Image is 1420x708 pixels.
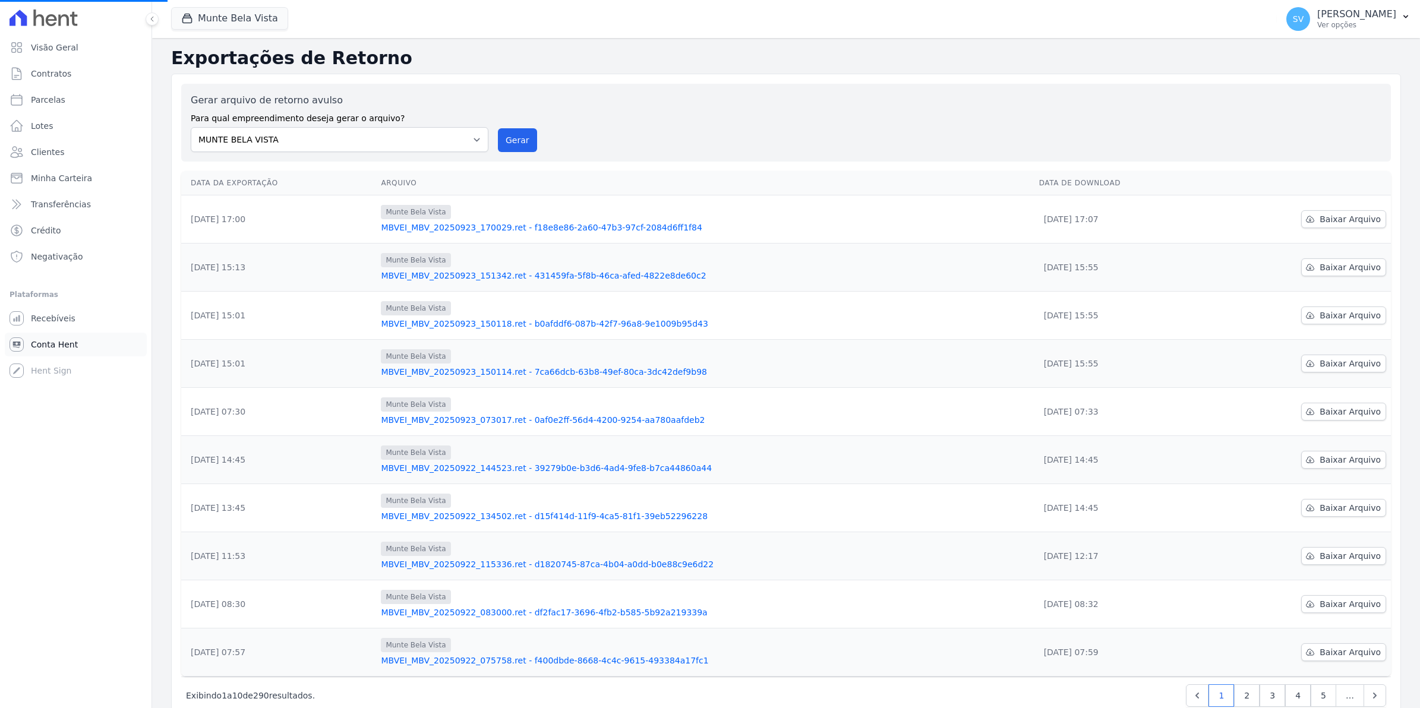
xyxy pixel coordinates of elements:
[5,219,147,242] a: Crédito
[31,172,92,184] span: Minha Carteira
[381,318,1029,330] a: MBVEI_MBV_20250923_150118.ret - b0afddf6-087b-42f7-96a8-9e1009b95d43
[1301,547,1386,565] a: Baixar Arquivo
[1320,502,1381,514] span: Baixar Arquivo
[181,244,376,292] td: [DATE] 15:13
[171,48,1401,69] h2: Exportações de Retorno
[171,7,288,30] button: Munte Bela Vista
[1320,213,1381,225] span: Baixar Arquivo
[1034,292,1210,340] td: [DATE] 15:55
[381,301,450,315] span: Munte Bela Vista
[31,94,65,106] span: Parcelas
[5,140,147,164] a: Clientes
[1034,171,1210,195] th: Data de Download
[1208,684,1234,707] a: 1
[381,366,1029,378] a: MBVEI_MBV_20250923_150114.ret - 7ca66dcb-63b8-49ef-80ca-3dc42def9b98
[31,251,83,263] span: Negativação
[1301,595,1386,613] a: Baixar Arquivo
[5,114,147,138] a: Lotes
[381,253,450,267] span: Munte Bela Vista
[1320,358,1381,369] span: Baixar Arquivo
[191,108,488,125] label: Para qual empreendimento deseja gerar o arquivo?
[381,606,1029,618] a: MBVEI_MBV_20250922_083000.ret - df2fac17-3696-4fb2-b585-5b92a219339a
[181,340,376,388] td: [DATE] 15:01
[5,333,147,356] a: Conta Hent
[181,580,376,628] td: [DATE] 08:30
[381,270,1029,282] a: MBVEI_MBV_20250923_151342.ret - 431459fa-5f8b-46ca-afed-4822e8de60c2
[1034,436,1210,484] td: [DATE] 14:45
[181,436,376,484] td: [DATE] 14:45
[1234,684,1260,707] a: 2
[222,691,227,700] span: 1
[1320,646,1381,658] span: Baixar Arquivo
[1301,355,1386,372] a: Baixar Arquivo
[5,192,147,216] a: Transferências
[1301,306,1386,324] a: Baixar Arquivo
[10,287,142,302] div: Plataformas
[1320,406,1381,418] span: Baixar Arquivo
[191,93,488,108] label: Gerar arquivo de retorno avulso
[381,349,450,364] span: Munte Bela Vista
[181,628,376,677] td: [DATE] 07:57
[186,690,315,701] p: Exibindo a de resultados.
[5,62,147,86] a: Contratos
[1034,580,1210,628] td: [DATE] 08:32
[376,171,1034,195] th: Arquivo
[181,388,376,436] td: [DATE] 07:30
[1320,550,1381,562] span: Baixar Arquivo
[1293,15,1304,23] span: SV
[1186,684,1208,707] a: Previous
[1301,210,1386,228] a: Baixar Arquivo
[253,691,269,700] span: 290
[181,292,376,340] td: [DATE] 15:01
[1260,684,1285,707] a: 3
[31,42,78,53] span: Visão Geral
[31,120,53,132] span: Lotes
[232,691,243,700] span: 10
[31,339,78,350] span: Conta Hent
[1320,309,1381,321] span: Baixar Arquivo
[1034,388,1210,436] td: [DATE] 07:33
[31,198,91,210] span: Transferências
[1285,684,1311,707] a: 4
[381,494,450,508] span: Munte Bela Vista
[1364,684,1386,707] a: Next
[381,655,1029,666] a: MBVEI_MBV_20250922_075758.ret - f400dbde-8668-4c4c-9615-493384a17fc1
[381,510,1029,522] a: MBVEI_MBV_20250922_134502.ret - d15f414d-11f9-4ca5-81f1-39eb52296228
[31,312,75,324] span: Recebíveis
[1301,499,1386,517] a: Baixar Arquivo
[1317,20,1396,30] p: Ver opções
[1034,628,1210,677] td: [DATE] 07:59
[381,462,1029,474] a: MBVEI_MBV_20250922_144523.ret - 39279b0e-b3d6-4ad4-9fe8-b7ca44860a44
[498,128,537,152] button: Gerar
[1034,484,1210,532] td: [DATE] 14:45
[381,222,1029,233] a: MBVEI_MBV_20250923_170029.ret - f18e8e86-2a60-47b3-97cf-2084d6ff1f84
[381,414,1029,426] a: MBVEI_MBV_20250923_073017.ret - 0af0e2ff-56d4-4200-9254-aa780aafdeb2
[1277,2,1420,36] button: SV [PERSON_NAME] Ver opções
[381,542,450,556] span: Munte Bela Vista
[381,558,1029,570] a: MBVEI_MBV_20250922_115336.ret - d1820745-87ca-4b04-a0dd-b0e88c9e6d22
[1320,598,1381,610] span: Baixar Arquivo
[181,171,376,195] th: Data da Exportação
[1301,403,1386,421] a: Baixar Arquivo
[1320,261,1381,273] span: Baixar Arquivo
[1320,454,1381,466] span: Baixar Arquivo
[381,445,450,460] span: Munte Bela Vista
[381,397,450,412] span: Munte Bela Vista
[1336,684,1364,707] span: …
[381,205,450,219] span: Munte Bela Vista
[5,166,147,190] a: Minha Carteira
[5,36,147,59] a: Visão Geral
[1034,532,1210,580] td: [DATE] 12:17
[1311,684,1336,707] a: 5
[181,484,376,532] td: [DATE] 13:45
[1317,8,1396,20] p: [PERSON_NAME]
[181,532,376,580] td: [DATE] 11:53
[181,195,376,244] td: [DATE] 17:00
[5,306,147,330] a: Recebíveis
[1034,195,1210,244] td: [DATE] 17:07
[1301,258,1386,276] a: Baixar Arquivo
[381,590,450,604] span: Munte Bela Vista
[1301,451,1386,469] a: Baixar Arquivo
[1034,340,1210,388] td: [DATE] 15:55
[5,245,147,268] a: Negativação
